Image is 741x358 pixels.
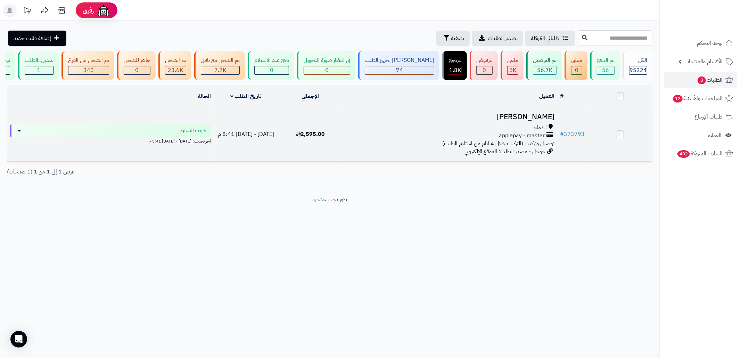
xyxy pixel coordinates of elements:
[664,35,737,51] a: لوحة التحكم
[68,66,109,74] div: 340
[597,66,614,74] div: 56
[442,139,554,148] span: توصيل وتركيب (التركيب خلال 4 ايام من استلام الطلب)
[468,51,499,80] a: مرفوض 0
[345,113,554,121] h3: [PERSON_NAME]
[629,56,647,64] div: الكل
[449,56,462,64] div: مرتجع
[365,66,434,74] div: 74
[296,130,325,138] span: 2,595.00
[531,34,559,42] span: طلباتي المُوكلة
[450,66,461,74] span: 1.8K
[664,145,737,162] a: السلات المتروكة402
[165,56,186,64] div: تم الشحن
[697,38,723,48] span: لوحة التحكم
[673,95,683,103] span: 12
[664,90,737,107] a: المراجعات والأسئلة12
[698,76,706,84] span: 8
[14,34,51,42] span: إضافة طلب جديد
[664,108,737,125] a: طلبات الإرجاع
[537,66,552,74] span: 56.7K
[193,51,246,80] a: تم الشحن مع ناقل 7.2K
[525,31,575,46] a: طلباتي المُوكلة
[677,149,723,158] span: السلات المتروكة
[180,127,207,134] span: خرجت للتسليم
[201,66,239,74] div: 7223
[533,66,556,74] div: 56701
[602,66,609,74] span: 56
[451,34,464,42] span: تصفية
[396,66,403,74] span: 74
[325,66,329,74] span: 0
[68,56,109,64] div: تم الشحن من الفرع
[621,51,654,80] a: الكل95224
[83,66,94,74] span: 340
[571,56,582,64] div: معلق
[499,132,545,140] span: applepay - master
[507,56,518,64] div: ملغي
[165,66,186,74] div: 23628
[672,93,723,103] span: المراجعات والأسئلة
[25,56,53,64] div: تعديل بالطلب
[563,51,589,80] a: معلق 0
[312,195,325,204] a: متجرة
[198,92,211,100] a: الحالة
[509,66,516,74] span: 5K
[534,124,547,132] span: الدمام
[488,34,518,42] span: تصدير الطلبات
[508,66,518,74] div: 4977
[597,56,615,64] div: تم الدفع
[629,66,647,74] span: 95224
[2,168,330,176] div: عرض 1 إلى 1 من 1 (1 صفحات)
[477,66,492,74] div: 0
[476,56,493,64] div: مرفوض
[539,92,554,100] a: العميل
[246,51,296,80] a: دفع عند الاستلام 0
[157,51,193,80] a: تم الشحن 23.6K
[10,137,211,144] div: اخر تحديث: [DATE] - [DATE] 5:41 م
[664,72,737,88] a: الطلبات8
[25,66,53,74] div: 1
[357,51,441,80] a: [PERSON_NAME] تجهيز الطلب 74
[483,66,486,74] span: 0
[124,66,150,74] div: 0
[116,51,157,80] a: جاهز للشحن 0
[168,66,183,74] span: 23.6K
[664,127,737,144] a: العملاء
[218,130,274,138] span: [DATE] - [DATE] 8:41 م
[135,66,139,74] span: 0
[17,51,60,80] a: تعديل بالطلب 1
[124,56,150,64] div: جاهز للشحن
[365,56,434,64] div: [PERSON_NAME] تجهيز الطلب
[464,147,545,156] span: جوجل - مصدر الطلب: الموقع الإلكتروني
[270,66,273,74] span: 0
[38,66,41,74] span: 1
[560,130,585,138] a: #373793
[230,92,262,100] a: تاريخ الطلب
[18,3,36,19] a: تحديثات المنصة
[677,150,690,158] span: 402
[449,66,461,74] div: 1813
[254,56,289,64] div: دفع عند الاستلام
[296,51,357,80] a: في انتظار صورة التحويل 0
[304,66,350,74] div: 0
[499,51,525,80] a: ملغي 5K
[304,56,350,64] div: في انتظار صورة التحويل
[214,66,226,74] span: 7.2K
[97,3,110,17] img: ai-face.png
[575,66,578,74] span: 0
[684,57,723,66] span: الأقسام والمنتجات
[60,51,116,80] a: تم الشحن من الفرع 340
[697,75,723,85] span: الطلبات
[525,51,563,80] a: تم التوصيل 56.7K
[589,51,621,80] a: تم الدفع 56
[10,331,27,348] div: Open Intercom Messenger
[708,130,722,140] span: العملاء
[560,92,563,100] a: #
[8,31,66,46] a: إضافة طلب جديد
[472,31,523,46] a: تصدير الطلبات
[694,112,723,122] span: طلبات الإرجاع
[533,56,557,64] div: تم التوصيل
[560,130,564,138] span: #
[302,92,319,100] a: الإجمالي
[83,6,94,15] span: رفيق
